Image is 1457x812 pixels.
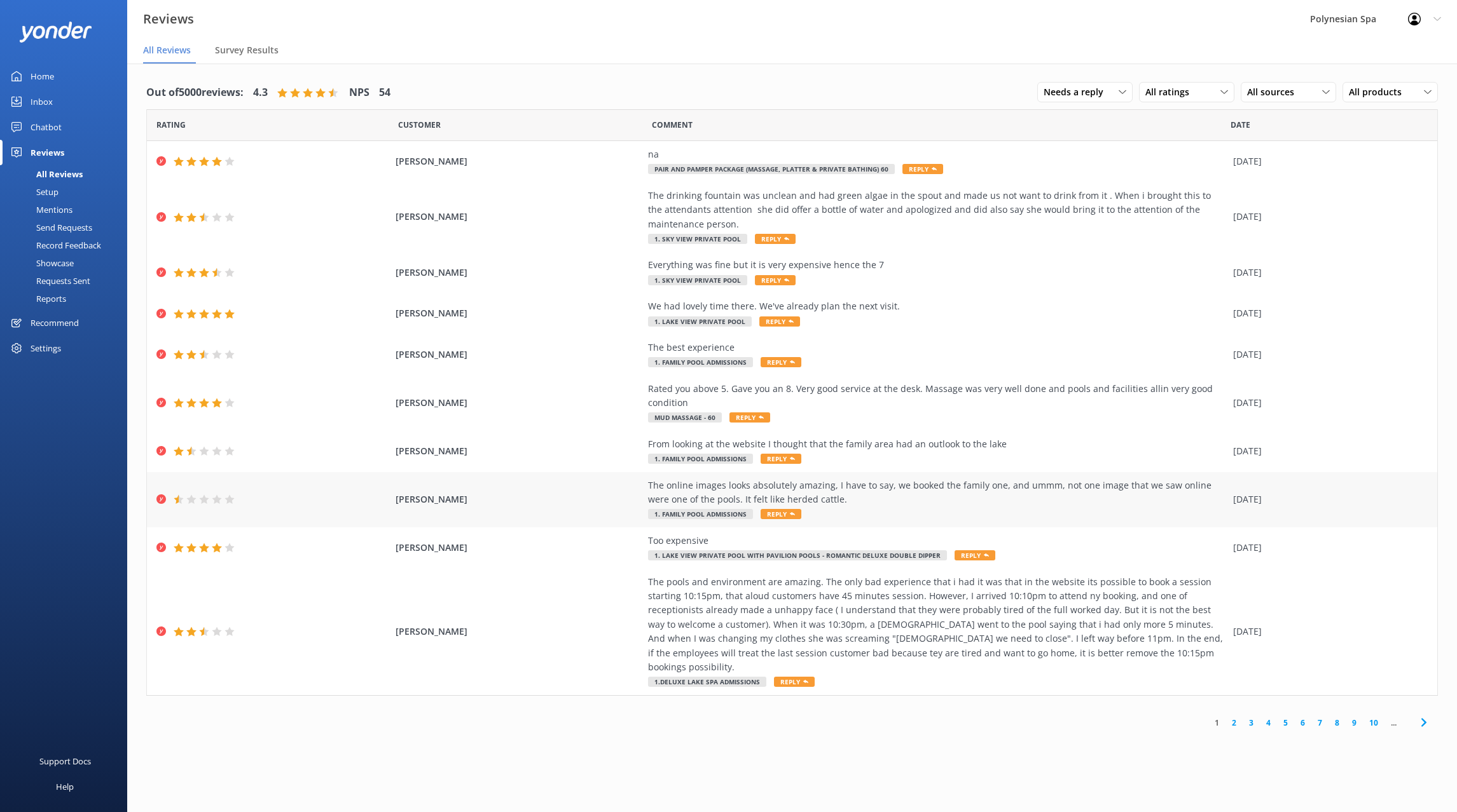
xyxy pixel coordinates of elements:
[156,119,186,131] span: Date
[648,677,766,687] span: 1.Deluxe Lake Spa Admissions
[1329,717,1346,729] a: 8
[1233,492,1421,506] div: [DATE]
[1294,717,1311,729] a: 6
[1346,717,1363,729] a: 9
[396,541,641,555] span: [PERSON_NAME]
[648,357,753,367] span: 1. Family Pool Admissions
[349,85,369,101] h4: NPS
[8,165,83,183] div: All Reviews
[31,114,62,140] div: Chatbot
[396,444,641,458] span: [PERSON_NAME]
[56,774,74,799] div: Help
[1233,396,1421,410] div: [DATE]
[1277,717,1294,729] a: 5
[1247,85,1302,99] span: All sources
[761,454,801,464] span: Reply
[1231,119,1250,131] span: Date
[398,119,441,131] span: Date
[8,165,127,183] a: All Reviews
[31,335,61,361] div: Settings
[1233,306,1421,320] div: [DATE]
[648,147,1227,161] div: na
[648,316,752,327] span: 1. Lake View Private Pool
[8,219,92,236] div: Send Requests
[8,219,127,236] a: Send Requests
[396,154,641,168] span: [PERSON_NAME]
[253,85,268,101] h4: 4.3
[1233,210,1421,224] div: [DATE]
[648,382,1227,410] div: Rated you above 5. Gave you an 8. Very good service at the desk. Massage was very well done and p...
[143,9,194,29] h3: Reviews
[8,290,127,308] a: Reports
[955,550,995,560] span: Reply
[648,164,895,174] span: Pair and Pamper Package (Massage, Platter & Private Bathing) 60
[143,44,191,57] span: All Reviews
[648,258,1227,272] div: Everything was fine but it is very expensive hence the 7
[8,236,127,254] a: Record Feedback
[8,201,73,219] div: Mentions
[648,575,1227,675] div: The pools and environment are amazing. The only bad experience that i had it was that in the webs...
[1226,717,1243,729] a: 2
[1243,717,1260,729] a: 3
[729,412,770,423] span: Reply
[8,183,127,201] a: Setup
[1384,717,1403,729] span: ...
[8,290,66,308] div: Reports
[31,64,54,89] div: Home
[652,119,693,131] span: Question
[648,412,722,423] span: Mud Massage - 60
[39,748,91,774] div: Support Docs
[396,348,641,362] span: [PERSON_NAME]
[774,677,815,687] span: Reply
[1349,85,1409,99] span: All products
[8,254,127,272] a: Showcase
[1311,717,1329,729] a: 7
[648,341,1227,355] div: The best experience
[396,625,641,639] span: [PERSON_NAME]
[1233,625,1421,639] div: [DATE]
[31,89,53,114] div: Inbox
[396,210,641,224] span: [PERSON_NAME]
[31,310,79,335] div: Recommend
[648,275,747,285] span: 1. Sky View Private Pool
[902,164,943,174] span: Reply
[1044,85,1111,99] span: Needs a reply
[146,85,244,101] h4: Out of 5000 reviews:
[396,492,641,506] span: [PERSON_NAME]
[761,357,801,367] span: Reply
[8,254,74,272] div: Showcase
[8,272,127,290] a: Requests Sent
[648,478,1227,507] div: The online images looks absolutely amazing, I have to say, we booked the family one, and ummm, no...
[1233,348,1421,362] div: [DATE]
[759,316,800,327] span: Reply
[396,266,641,280] span: [PERSON_NAME]
[8,183,59,201] div: Setup
[648,509,753,519] span: 1. Family Pool Admissions
[1208,717,1226,729] a: 1
[648,454,753,464] span: 1. Family Pool Admissions
[8,272,90,290] div: Requests Sent
[1233,266,1421,280] div: [DATE]
[648,234,747,244] span: 1. Sky View Private Pool
[1145,85,1197,99] span: All ratings
[8,201,127,219] a: Mentions
[1233,444,1421,458] div: [DATE]
[19,22,92,43] img: yonder-white-logo.png
[648,550,947,560] span: 1. LAKE VIEW PRIVATE POOL with Pavilion Pools - Romantic Deluxe Double Dipper
[396,306,641,320] span: [PERSON_NAME]
[761,509,801,519] span: Reply
[1260,717,1277,729] a: 4
[755,275,796,285] span: Reply
[379,85,390,101] h4: 54
[648,437,1227,451] div: From looking at the website I thought that the family area had an outlook to the lake
[215,44,279,57] span: Survey Results
[648,189,1227,231] div: The drinking fountain was unclean and had green algae in the spout and made us not want to drink ...
[1363,717,1384,729] a: 10
[755,234,796,244] span: Reply
[648,299,1227,313] div: We had lovely time there. We've already plan the next visit.
[648,534,1227,548] div: Too expensive
[8,236,101,254] div: Record Feedback
[31,140,64,165] div: Reviews
[1233,541,1421,555] div: [DATE]
[396,396,641,410] span: [PERSON_NAME]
